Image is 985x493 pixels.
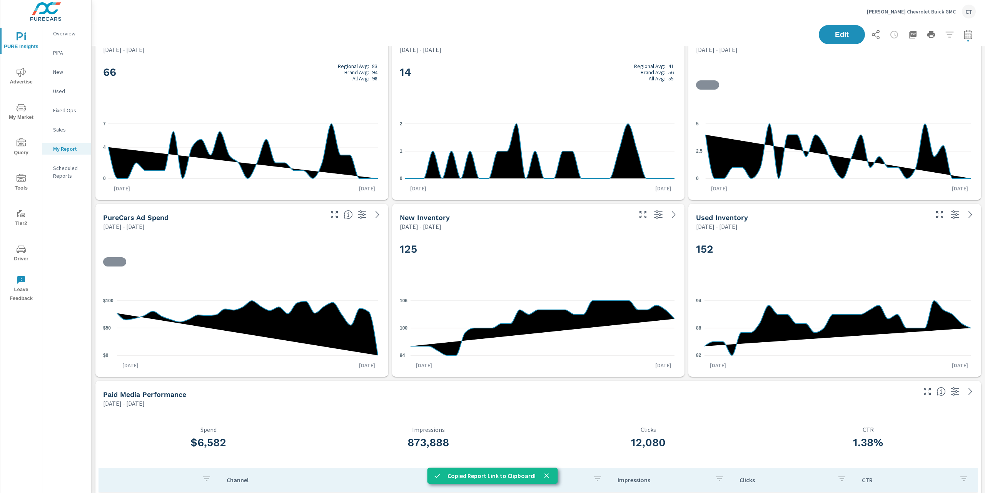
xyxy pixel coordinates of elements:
div: CT [962,5,976,18]
p: [DATE] [354,361,381,369]
text: 1 [400,148,402,153]
div: Overview [42,28,91,39]
button: Select Date Range [960,27,976,42]
text: 106 [400,298,407,303]
p: [DATE] [405,185,432,192]
h3: 1.38% [758,436,978,449]
p: [DATE] [947,361,973,369]
a: See more details in report [371,208,384,221]
span: Edit [826,31,857,38]
p: 83 [372,63,377,69]
p: 56 [668,69,674,75]
text: 4 [103,144,106,150]
p: [DATE] [109,185,135,192]
p: [DATE] - [DATE] [696,45,738,54]
p: [DATE] [354,185,381,192]
text: 7 [103,121,106,126]
p: [DATE] - [DATE] [103,222,145,231]
p: [DATE] - [DATE] [103,45,145,54]
button: Make Fullscreen [921,385,933,398]
span: Understand performance metrics over the selected time range. [937,387,946,396]
span: Leave Feedback [3,275,40,303]
p: CTR [758,426,978,433]
p: PIPA [53,49,85,57]
p: Impressions [618,476,709,484]
h3: $6,582 [98,436,318,449]
p: Regional Avg: [634,63,665,69]
text: 5 [696,121,699,126]
text: 0 [400,175,402,181]
button: close [542,471,552,481]
p: 55 [668,75,674,82]
text: 0 [103,175,106,181]
p: 94 [372,69,377,75]
div: My Report [42,143,91,155]
p: [DATE] - [DATE] [696,222,738,231]
h2: 125 [400,242,677,256]
p: [PERSON_NAME] Chevrolet Buick GMC [867,8,956,15]
h5: Used Inventory [696,213,748,222]
span: Advertise [3,68,40,87]
span: Total cost of media for all PureCars channels for the selected dealership group over the selected... [344,210,353,219]
a: See more details in report [668,208,680,221]
h3: 12,080 [538,436,758,449]
button: Print Report [923,27,939,42]
p: Overview [53,30,85,37]
p: Regional Avg: [338,63,369,69]
p: [DATE] [650,361,677,369]
button: Make Fullscreen [328,208,341,221]
p: [DATE] [650,185,677,192]
h5: New Inventory [400,213,450,222]
h2: 152 [696,242,973,256]
p: [DATE] [947,185,973,192]
p: [DATE] [706,185,733,192]
p: Brand Avg: [641,69,665,75]
button: Make Fullscreen [637,208,649,221]
h5: PureCars Ad Spend [103,213,169,222]
div: New [42,66,91,78]
p: Brand Avg: [344,69,369,75]
span: Query [3,138,40,157]
p: Scheduled Reports [53,164,85,180]
div: Scheduled Reports [42,162,91,182]
div: nav menu [0,23,42,306]
p: All Avg: [352,75,369,82]
span: Tier2 [3,209,40,228]
button: Make Fullscreen [933,208,946,221]
span: Driver [3,245,40,263]
text: $0 [103,352,109,358]
p: [DATE] - [DATE] [400,222,441,231]
span: Tools [3,174,40,193]
p: Clicks [740,476,831,484]
text: 82 [696,352,701,358]
div: Sales [42,124,91,135]
text: 94 [696,298,701,303]
text: 0 [696,175,699,181]
text: 2.5 [696,148,703,153]
p: [DATE] [411,361,437,369]
p: Sales [53,126,85,133]
p: Clicks [538,426,758,433]
text: 94 [400,352,405,358]
p: [DATE] - [DATE] [103,399,145,408]
button: Share Report [868,27,883,42]
span: PURE Insights [3,32,40,51]
p: [DATE] [705,361,731,369]
h2: 14 [400,63,677,82]
h5: Paid Media Performance [103,390,186,398]
text: 2 [400,121,402,126]
p: My Report [53,145,85,153]
p: Spend [98,426,318,433]
p: 98 [372,75,377,82]
h2: 66 [103,63,381,82]
p: [DATE] [117,361,144,369]
p: Impressions [319,426,538,433]
p: Copied Report Link to Clipboard! [447,471,536,480]
p: Used [53,87,85,95]
span: My Market [3,103,40,122]
a: See more details in report [964,385,977,398]
a: See more details in report [964,208,977,221]
button: Edit [819,25,865,44]
div: PIPA [42,47,91,58]
p: New [53,68,85,76]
